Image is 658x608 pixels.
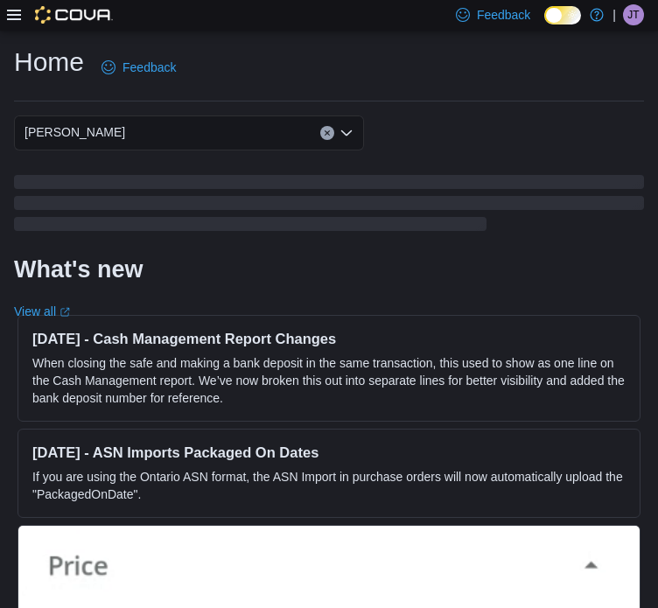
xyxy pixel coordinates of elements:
[59,307,70,318] svg: External link
[94,50,183,85] a: Feedback
[612,4,616,25] p: |
[544,6,581,24] input: Dark Mode
[623,4,644,25] div: Jess Thomsen
[14,45,84,80] h1: Home
[122,59,176,76] span: Feedback
[35,6,113,24] img: Cova
[32,468,626,503] p: If you are using the Ontario ASN format, the ASN Import in purchase orders will now automatically...
[32,330,626,347] h3: [DATE] - Cash Management Report Changes
[339,126,353,140] button: Open list of options
[14,304,70,318] a: View allExternal link
[14,255,143,283] h2: What's new
[627,4,639,25] span: JT
[32,354,626,407] p: When closing the safe and making a bank deposit in the same transaction, this used to show as one...
[320,126,334,140] button: Clear input
[477,6,530,24] span: Feedback
[32,444,626,461] h3: [DATE] - ASN Imports Packaged On Dates
[14,178,644,234] span: Loading
[24,122,125,143] span: [PERSON_NAME]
